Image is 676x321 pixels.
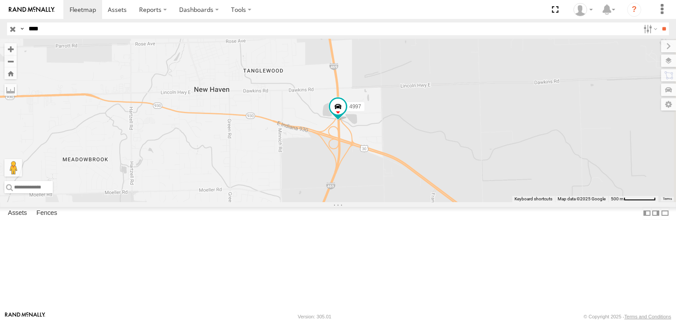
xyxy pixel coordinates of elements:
[570,3,596,16] div: Alfonso Garay
[558,196,606,201] span: Map data ©2025 Google
[584,314,671,319] div: © Copyright 2025 -
[4,55,17,67] button: Zoom out
[5,312,45,321] a: Visit our Website
[640,22,659,35] label: Search Filter Options
[643,207,651,220] label: Dock Summary Table to the Left
[298,314,331,319] div: Version: 305.01
[4,159,22,177] button: Drag Pegman onto the map to open Street View
[4,207,31,219] label: Assets
[4,43,17,55] button: Zoom in
[611,196,624,201] span: 500 m
[651,207,660,220] label: Dock Summary Table to the Right
[661,207,669,220] label: Hide Summary Table
[608,196,658,202] button: Map Scale: 500 m per 69 pixels
[18,22,26,35] label: Search Query
[32,207,62,219] label: Fences
[625,314,671,319] a: Terms and Conditions
[661,98,676,111] label: Map Settings
[4,84,17,96] label: Measure
[349,103,361,110] span: 4997
[663,197,672,201] a: Terms
[9,7,55,13] img: rand-logo.svg
[514,196,552,202] button: Keyboard shortcuts
[4,67,17,79] button: Zoom Home
[627,3,641,17] i: ?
